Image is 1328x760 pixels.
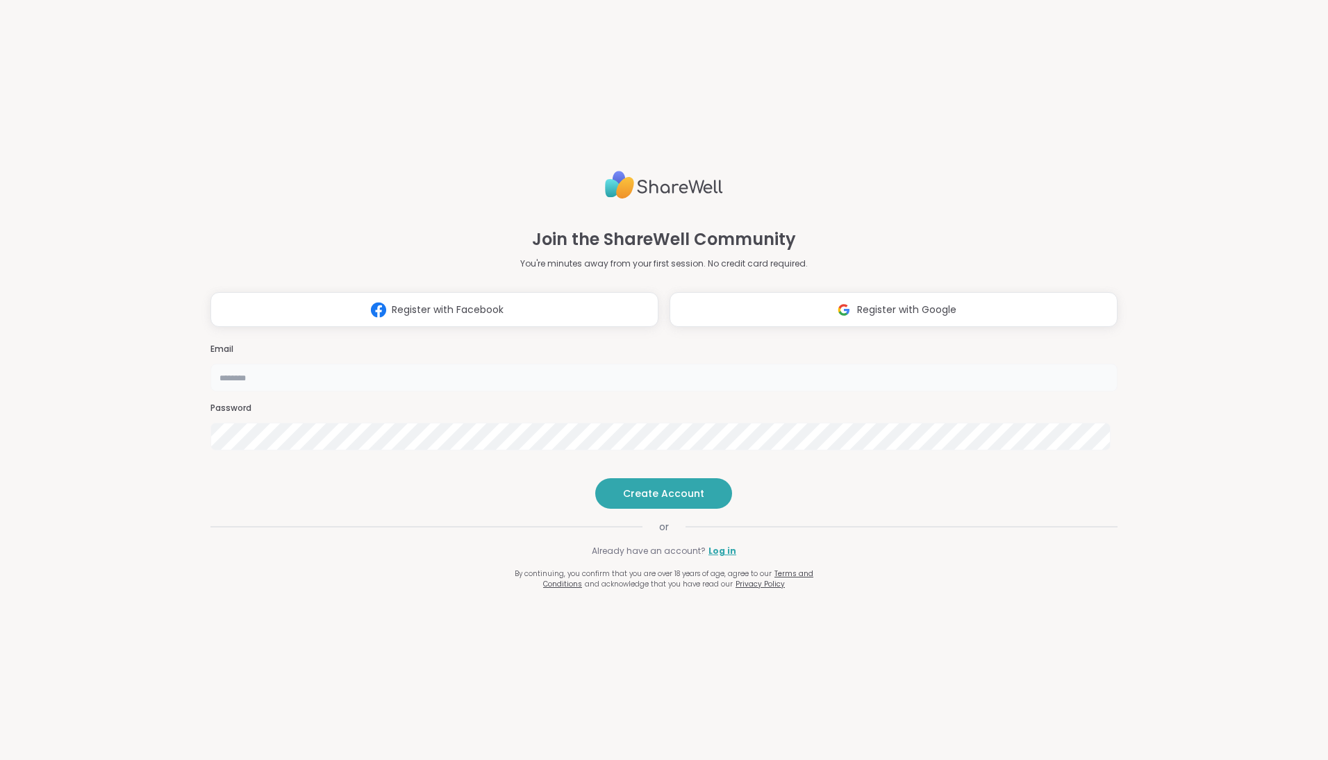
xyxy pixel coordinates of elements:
[708,545,736,557] a: Log in
[543,568,813,589] a: Terms and Conditions
[595,478,732,509] button: Create Account
[210,344,1118,355] h3: Email
[605,165,723,205] img: ShareWell Logo
[532,227,796,252] h1: Join the ShareWell Community
[365,297,392,323] img: ShareWell Logomark
[670,292,1118,327] button: Register with Google
[520,257,808,270] p: You're minutes away from your first session. No credit card required.
[585,579,733,589] span: and acknowledge that you have read our
[392,303,504,317] span: Register with Facebook
[592,545,706,557] span: Already have an account?
[831,297,857,323] img: ShareWell Logomark
[623,487,704,500] span: Create Account
[857,303,956,317] span: Register with Google
[736,579,785,589] a: Privacy Policy
[210,292,658,327] button: Register with Facebook
[515,568,772,579] span: By continuing, you confirm that you are over 18 years of age, agree to our
[210,403,1118,414] h3: Password
[642,520,686,534] span: or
